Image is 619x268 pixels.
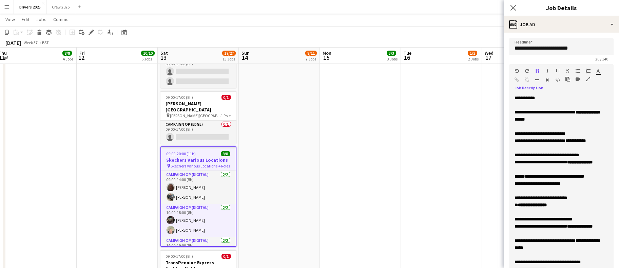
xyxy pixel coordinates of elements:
div: BST [42,40,49,45]
span: Wed [485,50,494,56]
span: Week 37 [22,40,39,45]
div: 7 Jobs [306,56,316,61]
h3: Job Details [504,3,619,12]
span: 15 [322,54,331,61]
button: Fullscreen [586,76,591,82]
button: Underline [555,68,560,74]
span: Edit [22,16,30,22]
span: 10/10 [141,51,155,56]
span: 8/8 [221,151,230,156]
button: Drivers 2025 [14,0,46,14]
span: 8/11 [305,51,317,56]
span: 0/1 [221,95,231,100]
app-card-role: Campaign Op (Edge)0/109:00-17:00 (8h) [160,121,236,144]
span: 26 / 140 [590,56,614,61]
button: Redo [525,68,529,74]
button: Insert video [576,76,580,82]
div: 13 Jobs [223,56,235,61]
button: Italic [545,68,550,74]
span: 1/2 [468,51,477,56]
span: 0/1 [221,254,231,259]
button: Text Color [596,68,601,74]
span: Skechers Various Locations [171,163,218,168]
button: Bold [535,68,540,74]
span: 14 [240,54,250,61]
div: Job Ad [504,16,619,33]
span: 1 Role [221,113,231,118]
span: 13 [159,54,168,61]
span: [PERSON_NAME][GEOGRAPHIC_DATA] [170,113,221,118]
div: [DATE] [5,39,21,46]
a: Edit [19,15,32,24]
span: Sun [241,50,250,56]
button: Paste as plain text [565,76,570,82]
button: HTML Code [555,77,560,83]
app-job-card: 09:00-20:00 (11h)8/8Skechers Various Locations Skechers Various Locations4 RolesCampaign Op (Digi... [160,146,236,247]
span: View [5,16,15,22]
button: Clear Formatting [545,77,550,83]
div: 6 Jobs [141,56,154,61]
span: Jobs [36,16,46,22]
button: Undo [515,68,519,74]
span: Fri [79,50,85,56]
a: View [3,15,18,24]
h3: Skechers Various Locations [161,157,236,163]
span: 16 [403,54,411,61]
span: 09:00-20:00 (11h) [167,151,196,156]
div: 4 Jobs [63,56,73,61]
div: 2 Jobs [468,56,479,61]
span: 09:00-17:00 (8h) [166,254,193,259]
span: Tue [404,50,411,56]
span: 8/8 [62,51,72,56]
app-card-role: Campaign Op (Digital)1I0/209:00-17:00 (8h) [160,55,236,88]
h3: [PERSON_NAME][GEOGRAPHIC_DATA] [160,101,236,113]
a: Comms [51,15,71,24]
app-job-card: 09:00-17:00 (8h)0/1[PERSON_NAME][GEOGRAPHIC_DATA] [PERSON_NAME][GEOGRAPHIC_DATA]1 RoleCampaign Op... [160,91,236,144]
span: Comms [53,16,69,22]
a: Jobs [34,15,49,24]
span: 4 Roles [219,163,230,168]
span: 17 [484,54,494,61]
button: Crew 2025 [46,0,75,14]
button: Strikethrough [565,68,570,74]
span: 09:00-17:00 (8h) [166,95,193,100]
div: 3 Jobs [387,56,398,61]
button: Ordered List [586,68,591,74]
button: Unordered List [576,68,580,74]
span: Sat [160,50,168,56]
span: 17/27 [222,51,236,56]
button: Horizontal Line [535,77,540,83]
span: 12 [78,54,85,61]
span: Mon [323,50,331,56]
span: 3/3 [387,51,396,56]
app-card-role: Campaign Op (Digital)2/210:00-18:00 (8h)[PERSON_NAME][PERSON_NAME] [161,204,236,237]
app-card-role: Campaign Op (Digital)2/209:00-14:00 (5h)[PERSON_NAME][PERSON_NAME] [161,171,236,204]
